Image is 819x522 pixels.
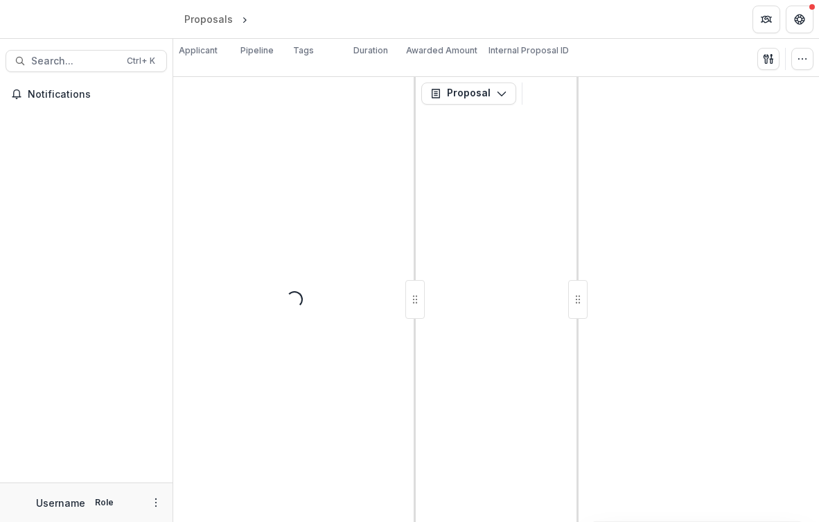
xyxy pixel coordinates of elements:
[488,44,569,57] p: Internal Proposal ID
[91,496,118,509] p: Role
[6,50,167,72] button: Search...
[752,6,780,33] button: Partners
[28,89,161,101] span: Notifications
[240,44,274,57] p: Pipeline
[124,53,158,69] div: Ctrl + K
[179,44,218,57] p: Applicant
[36,496,85,510] p: Username
[6,83,167,105] button: Notifications
[421,82,516,105] button: Proposal
[179,9,238,29] a: Proposals
[148,494,164,511] button: More
[184,12,233,26] div: Proposals
[406,44,477,57] p: Awarded Amount
[179,9,310,29] nav: breadcrumb
[293,44,314,57] p: Tags
[31,55,118,67] span: Search...
[353,44,388,57] p: Duration
[786,6,813,33] button: Get Help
